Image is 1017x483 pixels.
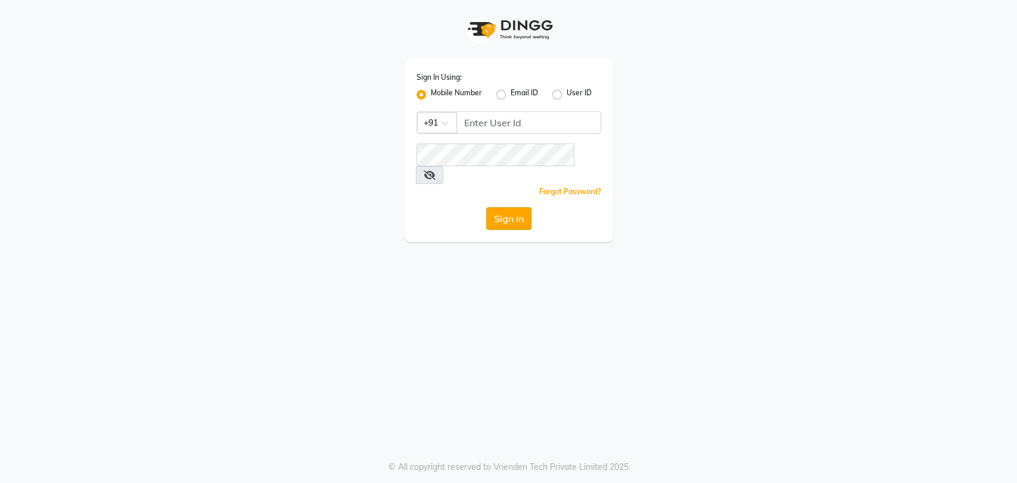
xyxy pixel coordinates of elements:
[461,12,556,47] img: logo1.svg
[539,187,601,196] a: Forgot Password?
[511,88,538,102] label: Email ID
[416,72,462,83] label: Sign In Using:
[567,88,592,102] label: User ID
[416,144,574,166] input: Username
[431,88,482,102] label: Mobile Number
[486,207,531,230] button: Sign In
[456,111,601,134] input: Username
